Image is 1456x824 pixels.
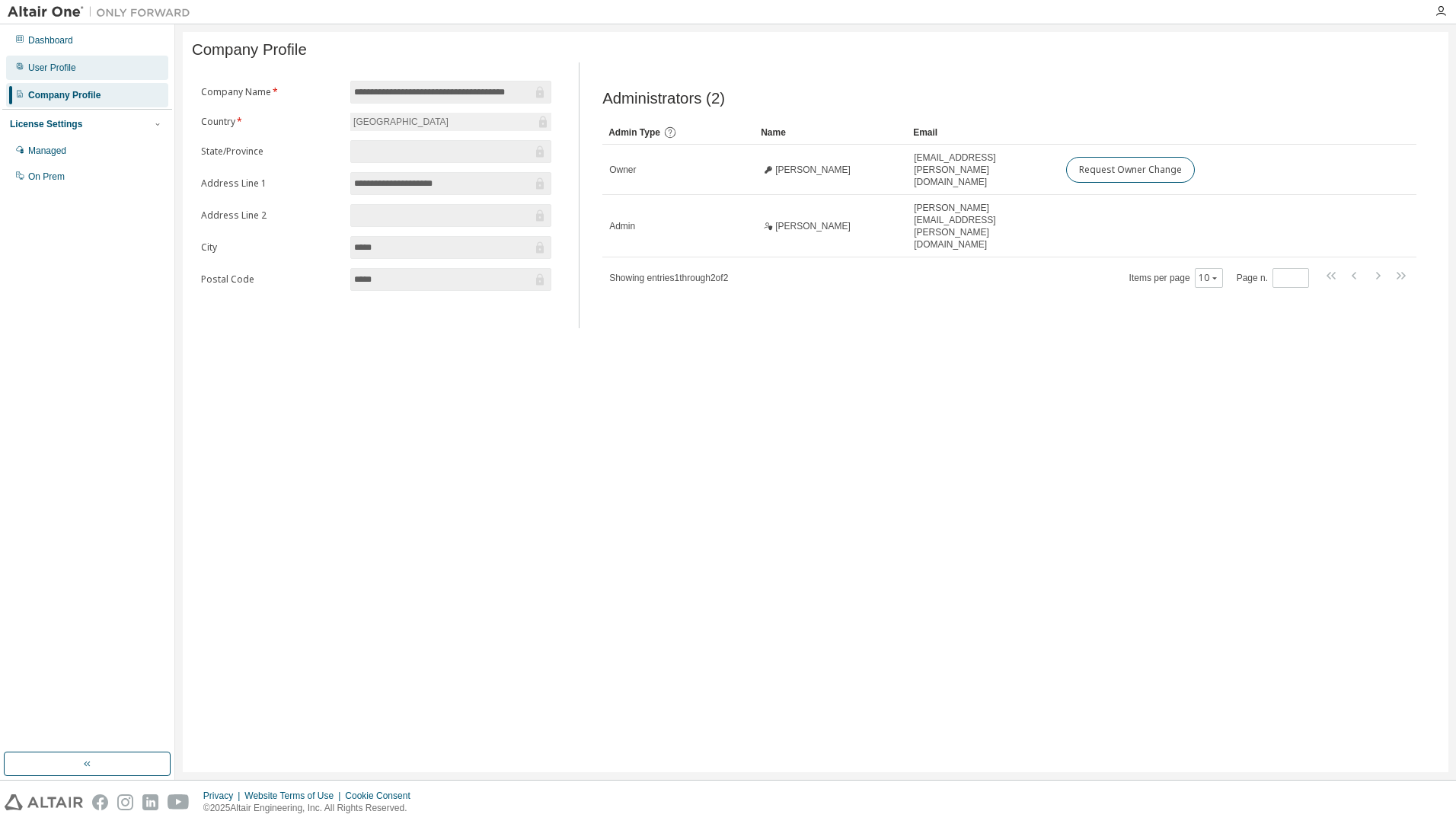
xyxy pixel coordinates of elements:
span: Page n. [1237,268,1309,288]
img: facebook.svg [92,794,108,810]
img: Altair One [8,5,198,20]
div: User Profile [28,62,76,74]
span: Owner [609,164,636,176]
div: Managed [28,145,66,157]
div: [GEOGRAPHIC_DATA] [351,113,451,130]
span: Admin [609,220,635,232]
span: Company Profile [192,41,307,59]
div: Name [761,120,901,145]
div: Dashboard [28,34,73,46]
div: [GEOGRAPHIC_DATA] [350,113,551,131]
button: 10 [1199,272,1219,284]
span: [PERSON_NAME][EMAIL_ADDRESS][PERSON_NAME][DOMAIN_NAME] [914,202,1052,251]
img: linkedin.svg [142,794,158,810]
div: Privacy [203,790,244,802]
label: Address Line 2 [201,209,341,222]
div: On Prem [28,171,65,183]
img: instagram.svg [117,794,133,810]
div: Email [913,120,1053,145]
label: Country [201,116,341,128]
span: [PERSON_NAME] [775,164,851,176]
label: City [201,241,341,254]
span: Items per page [1129,268,1223,288]
span: [PERSON_NAME] [775,220,851,232]
span: Showing entries 1 through 2 of 2 [609,273,728,283]
label: Address Line 1 [201,177,341,190]
div: Cookie Consent [345,790,419,802]
div: License Settings [10,118,82,130]
button: Request Owner Change [1066,157,1195,183]
span: [EMAIL_ADDRESS][PERSON_NAME][DOMAIN_NAME] [914,152,1052,188]
div: Company Profile [28,89,101,101]
label: State/Province [201,145,341,158]
p: © 2025 Altair Engineering, Inc. All Rights Reserved. [203,802,420,815]
img: altair_logo.svg [5,794,83,810]
img: youtube.svg [168,794,190,810]
div: Website Terms of Use [244,790,345,802]
span: Administrators (2) [602,90,725,107]
label: Company Name [201,86,341,98]
label: Postal Code [201,273,341,286]
span: Admin Type [608,127,660,138]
